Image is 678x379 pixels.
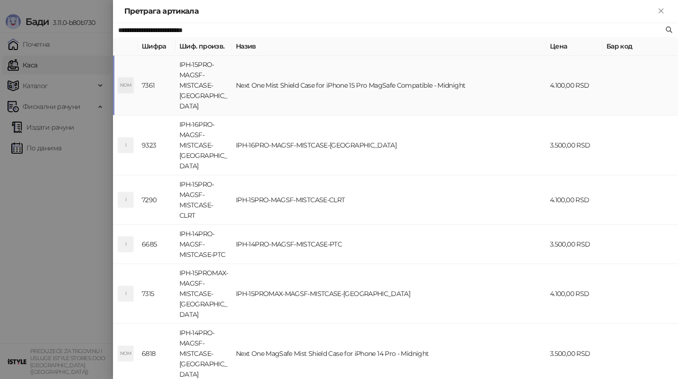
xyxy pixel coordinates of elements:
[124,6,655,17] div: Претрага артикала
[138,115,176,175] td: 9323
[655,6,667,17] button: Close
[138,175,176,225] td: 7290
[138,225,176,264] td: 6685
[176,37,232,56] th: Шиф. произв.
[138,37,176,56] th: Шифра
[118,78,133,93] div: NOM
[546,264,603,324] td: 4.100,00 RSD
[232,37,546,56] th: Назив
[118,286,133,301] div: I
[603,37,678,56] th: Бар код
[546,225,603,264] td: 3.500,00 RSD
[138,264,176,324] td: 7315
[232,225,546,264] td: IPH-14PRO-MAGSF-MISTCASE-PTC
[232,175,546,225] td: IPH-15PRO-MAGSF-MISTCASE-CLRT
[546,37,603,56] th: Цена
[176,56,232,115] td: IPH-15PRO-MAGSF-MISTCASE-[GEOGRAPHIC_DATA]
[118,138,133,153] div: I
[232,115,546,175] td: IPH-16PRO-MAGSF-MISTCASE-[GEOGRAPHIC_DATA]
[118,192,133,207] div: I
[546,115,603,175] td: 3.500,00 RSD
[118,237,133,252] div: I
[232,56,546,115] td: Next One Mist Shield Case for iPhone 15 Pro MagSafe Compatible - Midnight
[176,225,232,264] td: IPH-14PRO-MAGSF-MISTCASE-PTC
[176,115,232,175] td: IPH-16PRO-MAGSF-MISTCASE-[GEOGRAPHIC_DATA]
[176,264,232,324] td: IPH-15PROMAX-MAGSF-MISTCASE-[GEOGRAPHIC_DATA]
[138,56,176,115] td: 7361
[546,56,603,115] td: 4.100,00 RSD
[232,264,546,324] td: IPH-15PROMAX-MAGSF-MISTCASE-[GEOGRAPHIC_DATA]
[118,346,133,361] div: NOM
[546,175,603,225] td: 4.100,00 RSD
[176,175,232,225] td: IPH-15PRO-MAGSF-MISTCASE-CLRT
